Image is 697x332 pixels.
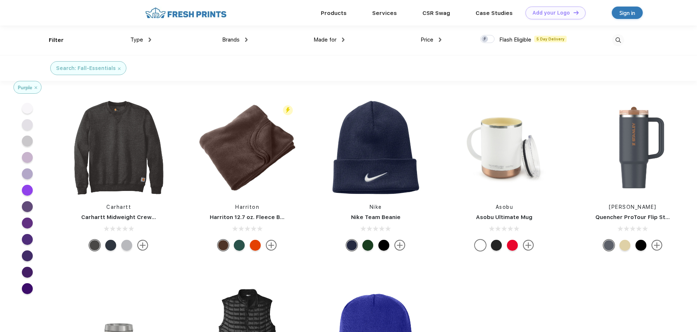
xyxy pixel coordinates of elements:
[143,7,229,19] img: fo%20logo%202.webp
[584,99,681,196] img: func=resize&h=266
[70,99,167,196] img: func=resize&h=266
[149,38,151,42] img: dropdown.png
[496,204,513,210] a: Asobu
[619,9,635,17] div: Sign in
[283,105,293,115] img: flash_active_toggle.svg
[491,240,502,251] div: Black
[346,240,357,251] div: College Navy
[266,240,277,251] img: more.svg
[105,240,116,251] div: New Navy
[342,38,344,42] img: dropdown.png
[137,240,148,251] img: more.svg
[421,36,433,43] span: Price
[49,36,64,44] div: Filter
[635,240,646,251] div: Black
[56,65,116,72] div: Search: Fall-Essentials
[612,7,643,19] a: Sign in
[651,240,662,251] img: more.svg
[609,204,657,210] a: [PERSON_NAME]
[121,240,132,251] div: Heather Grey
[106,204,131,210] a: Carhartt
[210,214,298,220] a: Harriton 12.7 oz. Fleece Blanket
[351,214,401,220] a: Nike Team Beanie
[81,214,197,220] a: Carhartt Midweight Crewneck Sweatshirt
[89,240,100,251] div: Carbon Heather
[603,240,614,251] div: Twilight
[321,10,347,16] a: Products
[35,86,37,89] img: filter_cancel.svg
[235,204,259,210] a: Harriton
[250,240,261,251] div: Orange
[394,240,405,251] img: more.svg
[222,36,240,43] span: Brands
[18,83,32,91] div: Purple
[499,36,531,43] span: Flash Eligible
[476,214,532,220] a: Asobu Ultimate Mug
[370,204,382,210] a: Nike
[118,67,121,70] img: filter_cancel.svg
[245,38,248,42] img: dropdown.png
[234,240,245,251] div: Hunter
[574,11,579,15] img: DT
[327,99,424,196] img: func=resize&h=266
[475,240,486,251] div: White
[378,240,389,251] div: Black
[439,38,441,42] img: dropdown.png
[532,10,570,16] div: Add your Logo
[612,34,624,46] img: desktop_search.svg
[362,240,373,251] div: Gorge Green
[619,240,630,251] div: Cream
[130,36,143,43] span: Type
[523,240,534,251] img: more.svg
[199,99,296,196] img: func=resize&h=266
[507,240,518,251] div: Plaid
[218,240,229,251] div: Cocoa
[456,99,553,196] img: func=resize&h=266
[314,36,336,43] span: Made for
